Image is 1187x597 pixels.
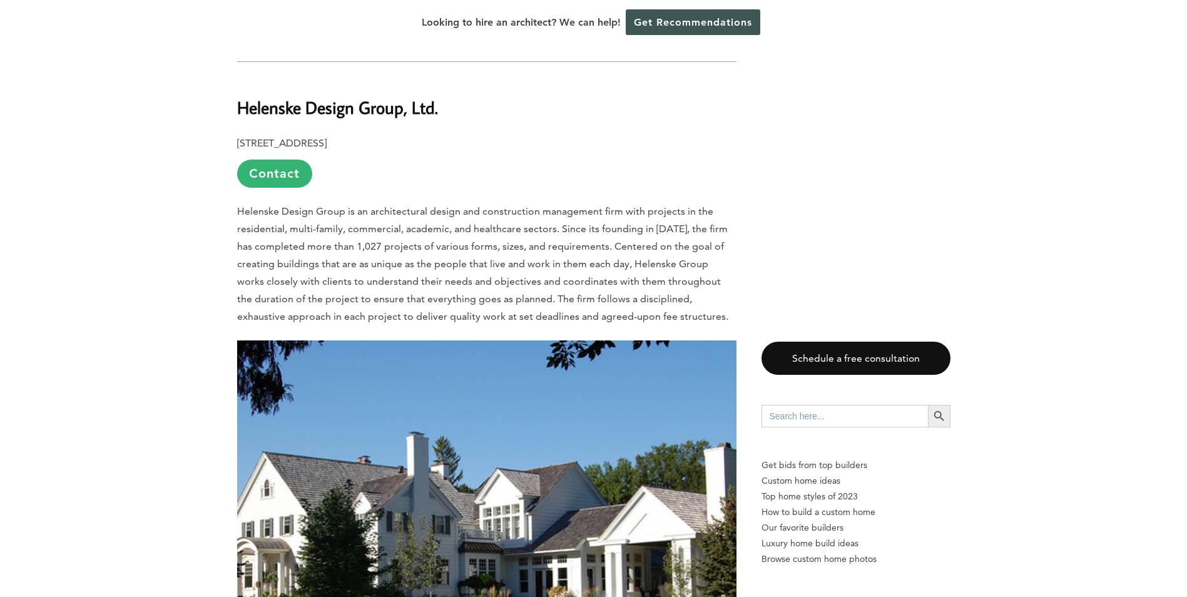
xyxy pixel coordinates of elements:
[237,160,312,188] a: Contact
[237,205,728,322] span: Helenske Design Group is an architectural design and construction management firm with projects i...
[762,551,950,567] a: Browse custom home photos
[762,405,928,427] input: Search here...
[762,342,950,375] a: Schedule a free consultation
[762,489,950,504] a: Top home styles of 2023
[237,137,327,149] b: [STREET_ADDRESS]
[762,457,950,473] p: Get bids from top builders
[762,536,950,551] a: Luxury home build ideas
[932,409,946,423] svg: Search
[626,9,760,35] a: Get Recommendations
[237,96,438,118] b: Helenske Design Group, Ltd.
[762,504,950,520] a: How to build a custom home
[762,473,950,489] a: Custom home ideas
[762,520,950,536] a: Our favorite builders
